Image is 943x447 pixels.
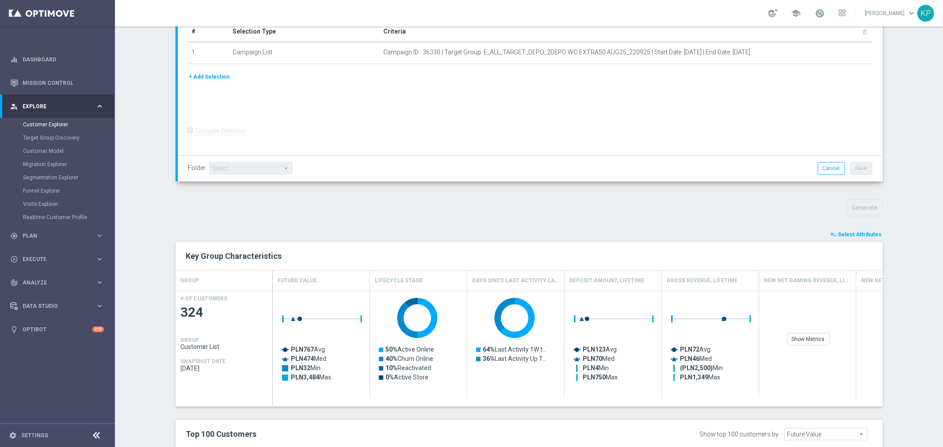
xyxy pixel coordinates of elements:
button: Data Studio keyboard_arrow_right [10,303,104,310]
h4: New Net Gaming Revenue, Lifetime [764,273,851,288]
a: Realtime Customer Profile [23,214,92,221]
a: Optibot [23,318,92,341]
div: Plan [10,232,95,240]
div: Realtime Customer Profile [23,211,114,224]
div: Migration Explorer [23,158,114,171]
text: Min [583,364,609,371]
button: gps_fixed Plan keyboard_arrow_right [10,232,104,239]
a: Dashboard [23,48,104,71]
div: Segmentation Explorer [23,171,114,184]
div: Data Studio [10,302,95,310]
button: Mission Control [10,80,104,87]
div: Show Metrics [787,333,830,345]
div: track_changes Analyze keyboard_arrow_right [10,279,104,286]
text: Last Activity 1W t… [483,346,546,353]
a: Customer Model [23,148,92,155]
th: # [188,22,229,42]
text: Med [680,355,712,362]
tspan: PLN3,484 [291,374,320,381]
h4: GROUP [181,273,199,288]
text: Max [583,374,618,381]
span: Data Studio [23,303,95,309]
a: Funnel Explorer [23,187,92,194]
text: Min [291,364,321,371]
i: gps_fixed [10,232,18,240]
text: Max [680,374,720,381]
tspan: PLN474 [291,355,314,362]
button: + Add Selection [188,72,231,82]
th: Selection Type [229,22,379,42]
text: Reactivated [386,364,431,371]
i: track_changes [10,279,18,287]
h4: Deposit Amount, Lifetime [570,273,645,288]
span: 324 [181,304,267,321]
tspan: PLN750 [583,374,606,381]
div: Show top 100 customers by [699,431,779,438]
h4: # OF CUSTOMERS [181,295,228,302]
button: Save [851,162,872,174]
a: Mission Control [23,71,104,95]
div: Analyze [10,279,95,287]
div: Optibot [10,318,104,341]
tspan: PLN767 [291,346,314,353]
h4: Lifecycle Stage [375,273,423,288]
tspan: PLN4 [583,364,599,371]
i: keyboard_arrow_right [95,231,104,240]
tspan: 10% [386,364,397,371]
div: Customer Explorer [23,118,114,131]
button: person_search Explore keyboard_arrow_right [10,103,104,110]
i: settings [9,432,17,439]
div: Press SPACE to select this row. [176,291,273,399]
span: keyboard_arrow_down [907,8,916,18]
i: playlist_add_check [831,231,837,238]
a: [PERSON_NAME]keyboard_arrow_down [864,7,917,20]
h2: Top 100 Customers [186,429,581,439]
tspan: PLN1,349 [680,374,708,381]
label: Complex Selection [195,127,247,135]
text: Max [291,374,331,381]
span: Plan [23,233,95,239]
button: Generate [847,199,883,216]
a: Settings [21,433,48,438]
i: person_search [10,102,18,110]
div: Customer Model [23,144,114,158]
span: Criteria [383,28,406,35]
a: Segmentation Explorer [23,174,92,181]
span: Analyze [23,280,95,285]
div: Target Group Discovery [23,131,114,144]
div: +10 [92,326,104,332]
button: play_circle_outline Execute keyboard_arrow_right [10,256,104,263]
tspan: 40% [386,355,397,362]
h2: Key Group Characteristics [186,251,872,261]
h4: Days Since Last Activity Layer, Non Depositor [473,273,559,288]
text: Last Activity Up T… [483,355,546,362]
div: Dashboard [10,48,104,71]
h4: SNAPSHOT DATE [181,358,226,364]
i: play_circle_outline [10,255,18,263]
a: Customer Explorer [23,121,92,128]
button: lightbulb Optibot +10 [10,326,104,333]
i: keyboard_arrow_right [95,302,104,310]
text: Active Online [386,346,434,353]
h4: Future Value [278,273,317,288]
button: equalizer Dashboard [10,56,104,63]
i: keyboard_arrow_right [95,255,104,263]
div: Funnel Explorer [23,184,114,197]
div: KP [917,5,934,22]
text: Avg [583,346,617,353]
div: Execute [10,255,95,263]
tspan: 36% [483,355,495,362]
td: Campaign List [229,42,379,64]
h4: GROUP [181,337,199,343]
tspan: PLN32 [291,364,310,371]
tspan: PLN46 [680,355,699,362]
tspan: PLN72 [680,346,699,353]
tspan: 50% [386,346,397,353]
